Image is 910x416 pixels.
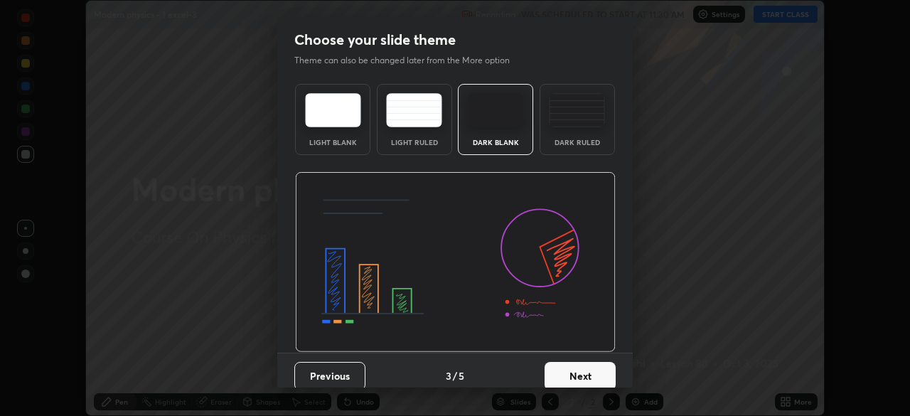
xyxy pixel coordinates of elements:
h2: Choose your slide theme [294,31,456,49]
h4: / [453,368,457,383]
div: Light Ruled [386,139,443,146]
img: lightRuledTheme.5fabf969.svg [386,93,442,127]
div: Dark Blank [467,139,524,146]
h4: 3 [446,368,451,383]
img: darkThemeBanner.d06ce4a2.svg [295,172,616,353]
img: lightTheme.e5ed3b09.svg [305,93,361,127]
h4: 5 [459,368,464,383]
div: Dark Ruled [549,139,606,146]
div: Light Blank [304,139,361,146]
img: darkRuledTheme.de295e13.svg [549,93,605,127]
img: darkTheme.f0cc69e5.svg [468,93,524,127]
p: Theme can also be changed later from the More option [294,54,525,67]
button: Previous [294,362,365,390]
button: Next [545,362,616,390]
